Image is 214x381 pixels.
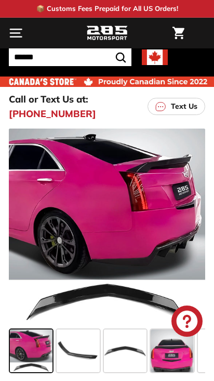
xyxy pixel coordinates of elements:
[167,18,190,48] a: Cart
[36,4,178,14] p: 📦 Customs Fees Prepaid for All US Orders!
[9,48,131,66] input: Search
[148,98,205,115] a: Text Us
[9,92,88,106] p: Call or Text Us at:
[86,24,128,42] img: Logo_285_Motorsport_areodynamics_components
[171,101,197,112] p: Text Us
[9,107,96,121] a: [PHONE_NUMBER]
[168,306,206,339] inbox-online-store-chat: Shopify online store chat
